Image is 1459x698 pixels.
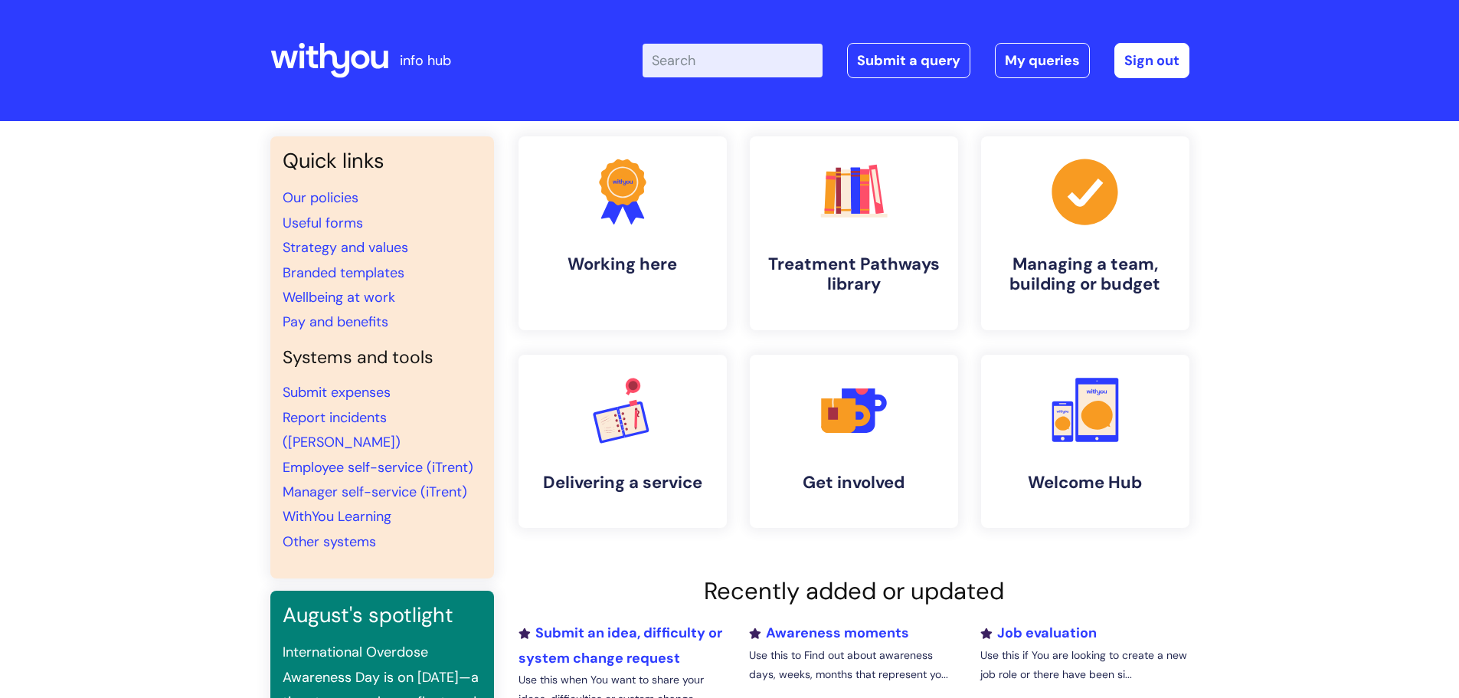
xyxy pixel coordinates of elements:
[749,624,909,642] a: Awareness moments
[283,603,482,628] h3: August's spotlight
[283,408,401,451] a: Report incidents ([PERSON_NAME])
[283,533,376,551] a: Other systems
[283,313,388,331] a: Pay and benefits
[519,624,722,667] a: Submit an idea, difficulty or system change request
[519,355,727,528] a: Delivering a service
[993,473,1177,493] h4: Welcome Hub
[762,473,946,493] h4: Get involved
[283,264,404,282] a: Branded templates
[750,355,958,528] a: Get involved
[283,383,391,401] a: Submit expenses
[981,136,1189,330] a: Managing a team, building or budget
[750,136,958,330] a: Treatment Pathways library
[762,254,946,295] h4: Treatment Pathways library
[847,43,970,78] a: Submit a query
[993,254,1177,295] h4: Managing a team, building or budget
[283,483,467,501] a: Manager self-service (iTrent)
[980,646,1189,684] p: Use this if You are looking to create a new job role or there have been si...
[531,473,715,493] h4: Delivering a service
[283,149,482,173] h3: Quick links
[643,43,1189,78] div: | -
[283,507,391,526] a: WithYou Learning
[980,624,1097,642] a: Job evaluation
[643,44,823,77] input: Search
[519,136,727,330] a: Working here
[283,347,482,369] h4: Systems and tools
[283,238,408,257] a: Strategy and values
[1114,43,1189,78] a: Sign out
[531,254,715,274] h4: Working here
[283,458,473,477] a: Employee self-service (iTrent)
[749,646,957,684] p: Use this to Find out about awareness days, weeks, months that represent yo...
[283,214,363,232] a: Useful forms
[981,355,1189,528] a: Welcome Hub
[995,43,1090,78] a: My queries
[283,188,358,207] a: Our policies
[519,577,1189,605] h2: Recently added or updated
[400,48,451,73] p: info hub
[283,288,395,306] a: Wellbeing at work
